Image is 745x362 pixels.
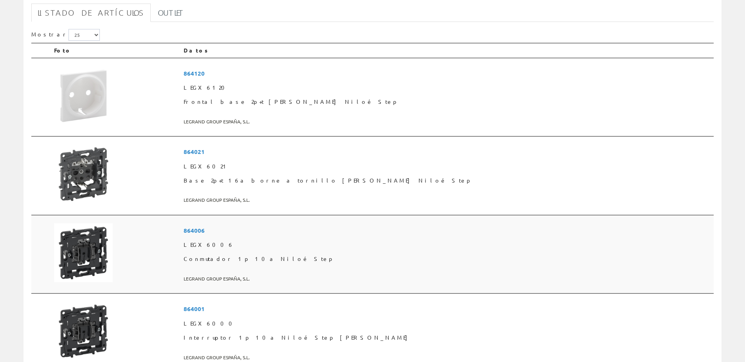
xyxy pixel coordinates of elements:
[31,4,151,22] a: Listado de artículos
[184,81,711,95] span: LEGX6120
[184,174,711,188] span: Base 2p+t 16a borne a tornillo [PERSON_NAME] Niloé Step
[184,252,711,266] span: Conmutador 1p 10a Niloé Step
[184,223,711,238] span: 864006
[184,115,711,128] span: LEGRAND GROUP ESPAÑA, S.L.
[184,66,711,81] span: 864120
[184,331,711,345] span: Interruptor 1p 10a Niloé Step [PERSON_NAME]
[54,223,113,282] img: Foto artículo Conmutador 1p 10a Niloé Step (150x150)
[31,29,100,41] label: Mostrar
[180,43,714,58] th: Datos
[184,238,711,252] span: LEGX6006
[69,29,100,41] select: Mostrar
[184,145,711,159] span: 864021
[152,4,190,22] a: Outlet
[54,66,113,125] img: Foto artículo Frontal base 2p+t blanco Niloé Step (150x150)
[184,302,711,316] span: 864001
[184,194,711,206] span: LEGRAND GROUP ESPAÑA, S.L.
[184,272,711,285] span: LEGRAND GROUP ESPAÑA, S.L.
[184,317,711,331] span: LEGX6000
[51,43,180,58] th: Foto
[184,159,711,174] span: LEGX6021
[184,95,711,109] span: Frontal base 2p+t [PERSON_NAME] Niloé Step
[54,145,113,203] img: Foto artículo Base 2p+t 16a borne a tornillo blanco Niloé Step (150x150)
[54,302,113,360] img: Foto artículo Interruptor 1p 10a Niloé Step Legrand (150x150)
